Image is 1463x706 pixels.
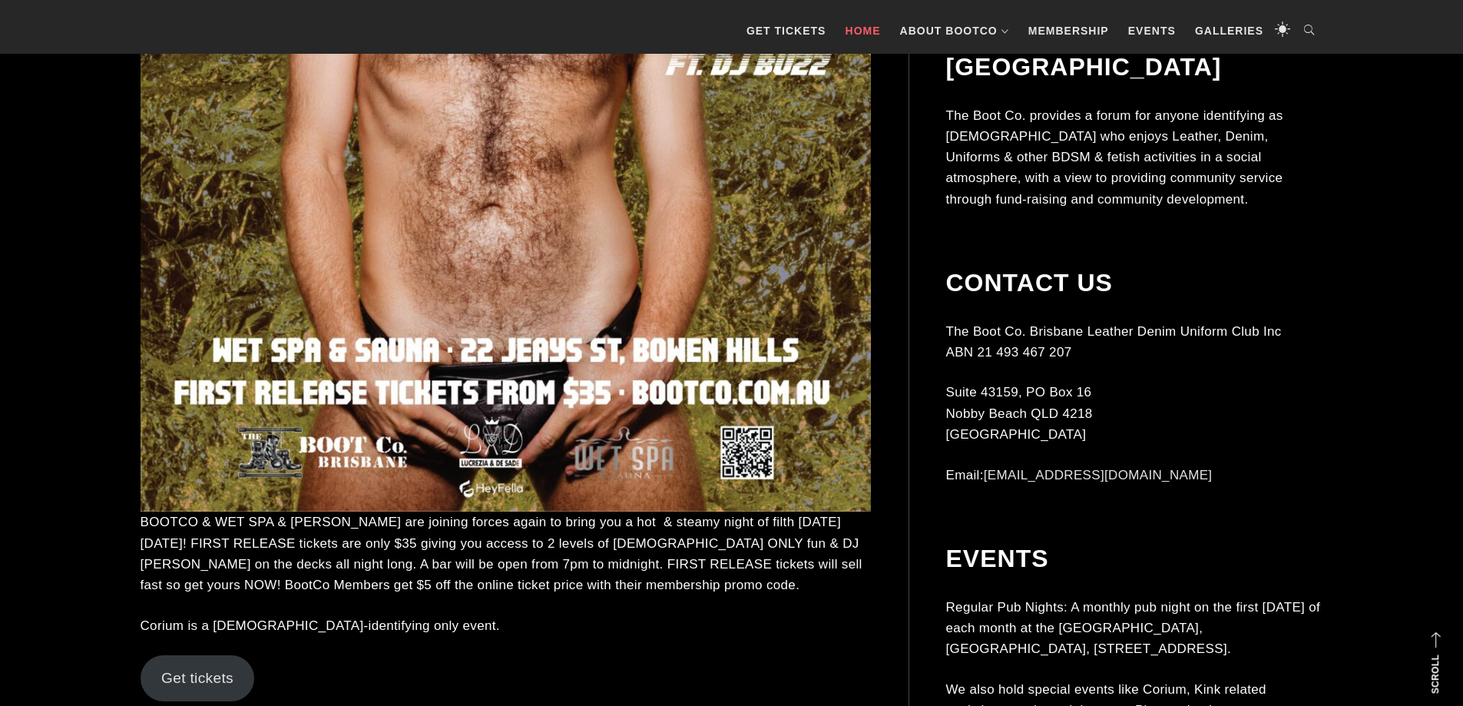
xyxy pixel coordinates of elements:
p: BOOTCO & WET SPA & [PERSON_NAME] are joining forces again to bring you a hot & steamy night of fi... [141,512,871,595]
a: Home [838,8,889,54]
p: Email: [946,465,1322,486]
p: Corium is a [DEMOGRAPHIC_DATA]-identifying only event. [141,615,871,636]
a: Events [1120,8,1183,54]
a: GET TICKETS [739,8,834,54]
strong: Scroll [1430,655,1441,694]
a: Galleries [1187,8,1271,54]
p: The Boot Co. provides a forum for anyone identifying as [DEMOGRAPHIC_DATA] who enjoys Leather, De... [946,105,1322,210]
p: Suite 43159, PO Box 16 Nobby Beach QLD 4218 [GEOGRAPHIC_DATA] [946,382,1322,445]
h2: Events [946,544,1322,573]
a: About BootCo [892,8,1017,54]
h2: Contact Us [946,268,1322,297]
p: The Boot Co. Brisbane Leather Denim Uniform Club Inc ABN 21 493 467 207 [946,321,1322,363]
a: [EMAIL_ADDRESS][DOMAIN_NAME] [984,468,1213,482]
p: Regular Pub Nights: A monthly pub night on the first [DATE] of each month at the [GEOGRAPHIC_DATA... [946,597,1322,660]
a: Get tickets [141,655,255,701]
a: Membership [1021,8,1117,54]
